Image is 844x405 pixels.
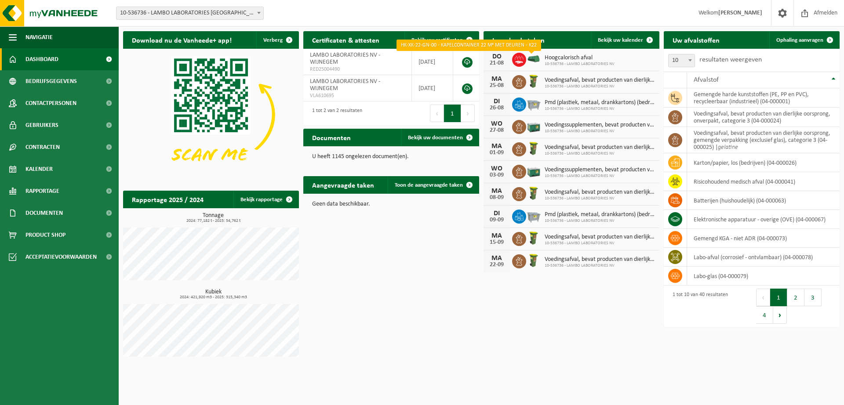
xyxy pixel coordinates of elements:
span: 2024: 421,920 m3 - 2025: 315,340 m3 [127,295,299,300]
span: 10-536736 - LAMBO LABORATORIES NV [545,196,655,201]
img: WB-0060-HPE-GN-50 [526,231,541,246]
span: Dashboard [25,48,58,70]
span: 10 [669,54,695,67]
h2: Aangevraagde taken [303,176,383,193]
div: 21-08 [488,60,506,66]
td: [DATE] [412,49,453,75]
span: Bedrijfsgegevens [25,70,77,92]
span: VLA610695 [310,92,405,99]
td: labo-afval (corrosief - ontvlambaar) (04-000078) [687,248,840,267]
div: 26-08 [488,105,506,111]
span: Acceptatievoorwaarden [25,246,97,268]
h2: Download nu de Vanheede+ app! [123,31,240,48]
td: elektronische apparatuur - overige (OVE) (04-000067) [687,210,840,229]
td: voedingsafval, bevat producten van dierlijke oorsprong, gemengde verpakking (exclusief glas), cat... [687,127,840,153]
td: batterijen (huishoudelijk) (04-000063) [687,191,840,210]
div: MA [488,255,506,262]
td: voedingsafval, bevat producten van dierlijke oorsprong, onverpakt, categorie 3 (04-000024) [687,108,840,127]
span: RED25004490 [310,66,405,73]
span: Bekijk uw certificaten [411,37,463,43]
span: Voedingsafval, bevat producten van dierlijke oorsprong, onverpakt, categorie 3 [545,256,655,263]
span: 10-536736 - LAMBO LABORATORIES NV [545,218,655,224]
img: PB-LB-0680-HPE-GN-01 [526,163,541,178]
img: WB-0060-HPE-GN-50 [526,74,541,89]
span: Voedingsafval, bevat producten van dierlijke oorsprong, onverpakt, categorie 3 [545,77,655,84]
div: DI [488,210,506,217]
span: Voedingssupplementen, bevat producten van dierlijke oorsprong, categorie 3 [545,122,655,129]
div: DI [488,98,506,105]
span: Bekijk uw documenten [408,135,463,141]
span: LAMBO LABORATORIES NV - WIJNEGEM [310,78,380,92]
span: Kalender [25,158,53,180]
span: 10-536736 - LAMBO LABORATORIES NV [545,84,655,89]
span: Bekijk uw kalender [598,37,643,43]
button: Verberg [256,31,298,49]
td: karton/papier, los (bedrijven) (04-000026) [687,153,840,172]
button: Previous [756,289,770,306]
span: Voedingsafval, bevat producten van dierlijke oorsprong, onverpakt, categorie 3 [545,144,655,151]
h3: Tonnage [127,213,299,223]
button: 1 [444,105,461,122]
div: MA [488,143,506,150]
div: 01-09 [488,150,506,156]
span: Voedingsafval, bevat producten van dierlijke oorsprong, onverpakt, categorie 3 [545,189,655,196]
p: Geen data beschikbaar. [312,201,470,207]
span: Pmd (plastiek, metaal, drankkartons) (bedrijven) [545,99,655,106]
h2: Uw afvalstoffen [664,31,728,48]
span: Contactpersonen [25,92,76,114]
a: Bekijk rapportage [233,191,298,208]
span: 10-536736 - LAMBO LABORATORIES NV [545,174,655,179]
h2: Documenten [303,129,360,146]
a: Ophaling aanvragen [769,31,839,49]
strong: [PERSON_NAME] [718,10,762,16]
i: gelatine [718,144,738,151]
a: Bekijk uw kalender [591,31,658,49]
span: 10-536736 - LAMBO LABORATORIES NV - WIJNEGEM [116,7,264,20]
button: 1 [770,289,787,306]
span: 10-536736 - LAMBO LABORATORIES NV [545,129,655,134]
span: 10-536736 - LAMBO LABORATORIES NV [545,61,615,67]
span: Hoogcalorisch afval [545,54,615,61]
span: 10-536736 - LAMBO LABORATORIES NV [545,241,655,246]
span: 10-536736 - LAMBO LABORATORIES NV [545,106,655,112]
div: MA [488,232,506,239]
label: resultaten weergeven [699,56,762,63]
span: 2024: 77,182 t - 2025: 54,762 t [127,219,299,223]
img: HK-XK-22-GN-00 [526,55,541,63]
div: 1 tot 10 van 40 resultaten [668,288,728,325]
div: WO [488,165,506,172]
button: Next [773,306,787,324]
button: Next [461,105,475,122]
span: Product Shop [25,224,65,246]
span: Contracten [25,136,60,158]
span: Voedingsafval, bevat producten van dierlijke oorsprong, onverpakt, categorie 3 [545,234,655,241]
div: DO [488,53,506,60]
span: Voedingssupplementen, bevat producten van dierlijke oorsprong, categorie 3 [545,166,655,174]
button: 4 [756,306,773,324]
span: Gebruikers [25,114,58,136]
img: WB-2500-GAL-GY-01 [526,208,541,223]
div: 03-09 [488,172,506,178]
span: Verberg [263,37,283,43]
span: 10-536736 - LAMBO LABORATORIES NV [545,151,655,156]
button: 3 [804,289,822,306]
div: 15-09 [488,239,506,246]
td: gemengd KGA - niet ADR (04-000073) [687,229,840,248]
span: Pmd (plastiek, metaal, drankkartons) (bedrijven) [545,211,655,218]
td: risicohoudend medisch afval (04-000041) [687,172,840,191]
div: 22-09 [488,262,506,268]
h2: Rapportage 2025 / 2024 [123,191,212,208]
img: Download de VHEPlus App [123,49,299,181]
img: WB-0060-HPE-GN-50 [526,186,541,201]
a: Bekijk uw certificaten [404,31,478,49]
span: Toon de aangevraagde taken [395,182,463,188]
span: Documenten [25,202,63,224]
span: Navigatie [25,26,53,48]
td: gemengde harde kunststoffen (PE, PP en PVC), recycleerbaar (industrieel) (04-000001) [687,88,840,108]
span: 10 [668,54,695,67]
td: labo-glas (04-000079) [687,267,840,286]
div: 25-08 [488,83,506,89]
img: PB-LB-0680-HPE-GN-01 [526,119,541,134]
div: 1 tot 2 van 2 resultaten [308,104,362,123]
img: WB-0060-HPE-GN-50 [526,253,541,268]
